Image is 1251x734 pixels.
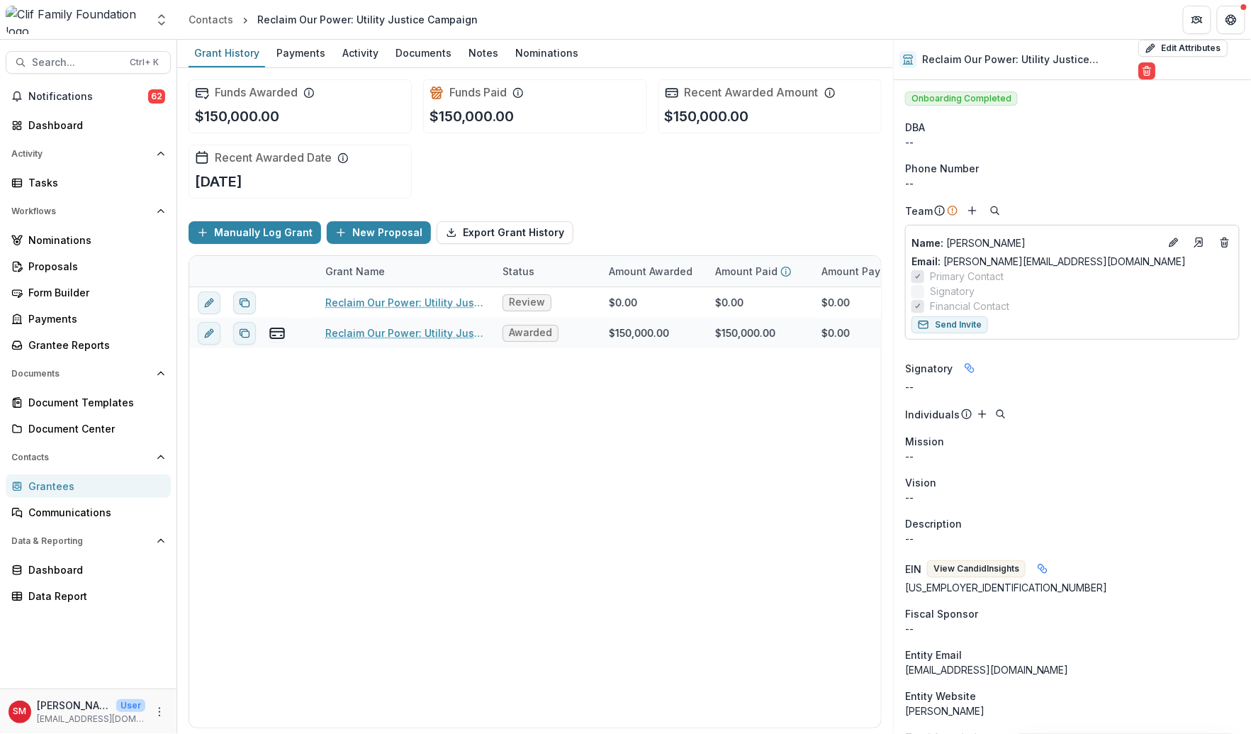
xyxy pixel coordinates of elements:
div: [US_EMPLOYER_IDENTIFICATION_NUMBER] [905,580,1240,595]
div: Documents [390,43,457,63]
div: -- [905,135,1240,150]
button: View CandidInsights [927,560,1026,577]
span: Awarded [509,327,552,339]
div: Status [494,256,600,287]
button: Search... [6,51,171,74]
span: 62 [148,89,165,104]
span: Description [905,516,962,531]
p: Team [905,204,933,218]
span: Documents [11,369,151,379]
span: Phone Number [905,161,979,176]
button: Get Help [1217,6,1245,34]
p: [PERSON_NAME] [911,235,1160,250]
nav: breadcrumb [183,9,483,30]
button: Partners [1183,6,1211,34]
p: Amount Payable [821,264,902,279]
a: Payments [271,40,331,67]
span: Data & Reporting [11,536,151,546]
a: Documents [390,40,457,67]
div: Amount Payable [813,256,919,287]
button: Add [964,202,981,219]
button: Search [987,202,1004,219]
div: Proposals [28,259,159,274]
span: Entity Email [905,647,962,662]
span: Signatory [930,284,975,299]
a: Email: [PERSON_NAME][EMAIL_ADDRESS][DOMAIN_NAME] [911,254,1187,269]
div: $150,000.00 [715,326,775,340]
a: Dashboard [6,558,171,582]
button: Edit [1165,234,1182,251]
div: Amount Awarded [600,256,707,287]
button: view-payments [269,325,286,342]
a: Nominations [6,228,171,252]
img: Clif Family Foundation logo [6,6,146,34]
div: Sierra Martinez [13,707,27,716]
span: Notifications [28,91,148,103]
div: Activity [337,43,384,63]
a: Document Templates [6,391,171,414]
div: Document Templates [28,395,159,410]
div: Grant Name [317,256,494,287]
button: Duplicate proposal [233,291,256,314]
button: Edit Attributes [1138,40,1228,57]
div: Amount Awarded [600,264,701,279]
a: Data Report [6,584,171,608]
div: Payments [271,43,331,63]
div: Dashboard [28,562,159,577]
div: $0.00 [715,295,744,310]
h2: Funds Paid [449,86,507,99]
a: Grantee Reports [6,333,171,357]
a: Dashboard [6,113,171,137]
button: Open Workflows [6,200,171,223]
div: [EMAIL_ADDRESS][DOMAIN_NAME] [905,662,1240,677]
button: Notifications62 [6,85,171,108]
a: Nominations [510,40,584,67]
a: Activity [337,40,384,67]
span: Financial Contact [930,299,1009,313]
a: Notes [463,40,504,67]
button: Open entity switcher [152,6,172,34]
h2: Recent Awarded Date [215,151,332,165]
span: Vision [905,475,936,490]
button: edit [198,322,220,345]
div: Notes [463,43,504,63]
button: edit [198,291,220,314]
div: Data Report [28,589,159,604]
div: -- [905,379,1240,394]
div: Communications [28,505,159,520]
button: Duplicate proposal [233,322,256,345]
a: Grant History [189,40,265,67]
div: Grant History [189,43,265,63]
button: Send Invite [911,316,988,333]
div: Contacts [189,12,233,27]
div: Payments [28,311,159,326]
h2: Funds Awarded [215,86,298,99]
p: $150,000.00 [430,106,514,127]
button: New Proposal [327,221,431,244]
span: DBA [905,120,925,135]
div: $0.00 [821,326,850,340]
button: More [151,704,168,721]
span: Email: [911,255,941,267]
div: Reclaim Our Power: Utility Justice Campaign [257,12,478,27]
a: Go to contact [1188,231,1211,254]
p: [EMAIL_ADDRESS][DOMAIN_NAME] [37,713,145,725]
a: Form Builder [6,281,171,304]
button: Deletes [1216,234,1233,251]
div: $0.00 [821,295,850,310]
span: Name : [911,237,943,249]
span: Contacts [11,452,151,462]
button: Open Activity [6,143,171,165]
p: $150,000.00 [665,106,749,127]
div: Amount Paid [707,256,813,287]
p: Amount Paid [715,264,778,279]
span: Activity [11,149,151,159]
a: Proposals [6,255,171,278]
div: -- [905,621,1240,636]
div: Form Builder [28,285,159,300]
button: Delete [1138,62,1155,79]
button: Export Grant History [437,221,573,244]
